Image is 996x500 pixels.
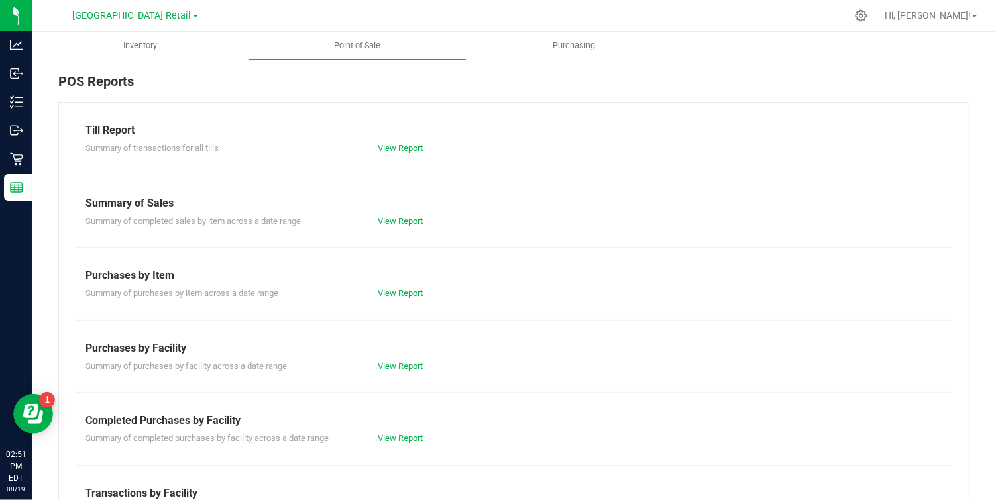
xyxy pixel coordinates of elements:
inline-svg: Inventory [10,95,23,109]
a: Purchasing [466,32,683,60]
span: Summary of purchases by facility across a date range [85,361,287,371]
inline-svg: Reports [10,181,23,194]
span: Hi, [PERSON_NAME]! [885,10,971,21]
div: Till Report [85,123,942,138]
span: Purchasing [535,40,613,52]
p: 02:51 PM EDT [6,448,26,484]
span: Summary of completed purchases by facility across a date range [85,433,329,443]
span: Summary of completed sales by item across a date range [85,216,301,226]
a: View Report [378,288,423,298]
a: View Report [378,143,423,153]
a: Point of Sale [249,32,465,60]
p: 08/19 [6,484,26,494]
a: View Report [378,433,423,443]
span: Point of Sale [316,40,398,52]
span: Summary of transactions for all tills [85,143,219,153]
span: Inventory [105,40,175,52]
a: View Report [378,216,423,226]
div: POS Reports [58,72,969,102]
a: Inventory [32,32,249,60]
iframe: Resource center [13,394,53,434]
span: [GEOGRAPHIC_DATA] Retail [73,10,192,21]
div: Manage settings [853,9,869,22]
a: View Report [378,361,423,371]
div: Completed Purchases by Facility [85,413,942,428]
iframe: Resource center unread badge [39,392,55,408]
inline-svg: Outbound [10,124,23,137]
inline-svg: Inbound [10,67,23,80]
inline-svg: Retail [10,152,23,166]
span: Summary of purchases by item across a date range [85,288,278,298]
div: Purchases by Item [85,268,942,283]
div: Summary of Sales [85,195,942,211]
inline-svg: Analytics [10,38,23,52]
div: Purchases by Facility [85,340,942,356]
